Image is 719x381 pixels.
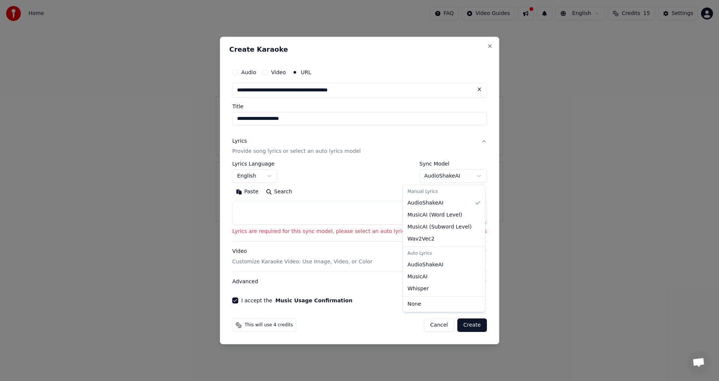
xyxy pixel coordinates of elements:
[407,273,428,281] span: MusicAI
[407,261,443,269] span: AudioShakeAI
[407,211,462,219] span: MusicAI ( Word Level )
[407,223,471,231] span: MusicAI ( Subword Level )
[407,235,434,243] span: Wav2Vec2
[404,248,483,259] div: Auto Lyrics
[407,199,443,207] span: AudioShakeAI
[407,285,429,293] span: Whisper
[404,187,483,197] div: Manual Lyrics
[407,300,421,308] span: None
